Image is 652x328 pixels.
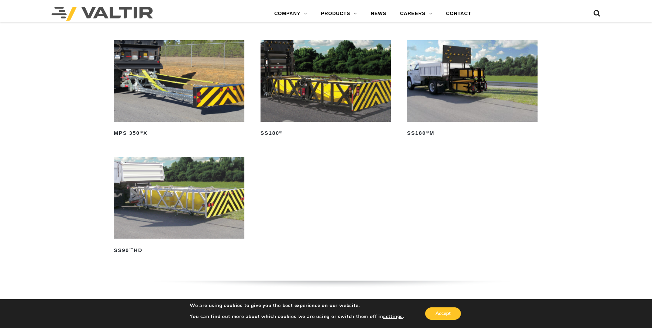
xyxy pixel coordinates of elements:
h2: SS90 HD [114,245,244,256]
a: SS180®M [407,40,538,139]
h2: MPS 350 X [114,128,244,139]
a: CAREERS [393,7,439,21]
sup: ® [279,130,283,134]
a: SS180® [261,40,391,139]
a: COMPANY [267,7,314,21]
button: settings [383,314,403,320]
a: NEWS [364,7,393,21]
a: MPS 350®X [114,40,244,139]
button: Accept [425,307,461,320]
p: You can find out more about which cookies we are using or switch them off in . [190,314,404,320]
h2: SS180 M [407,128,538,139]
a: SS90™HD [114,157,244,256]
a: CONTACT [439,7,478,21]
sup: ™ [129,247,134,251]
h2: SS180 [261,128,391,139]
a: PRODUCTS [314,7,364,21]
sup: ® [426,130,429,134]
p: We are using cookies to give you the best experience on our website. [190,303,404,309]
sup: ® [140,130,143,134]
img: Valtir [52,7,153,21]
